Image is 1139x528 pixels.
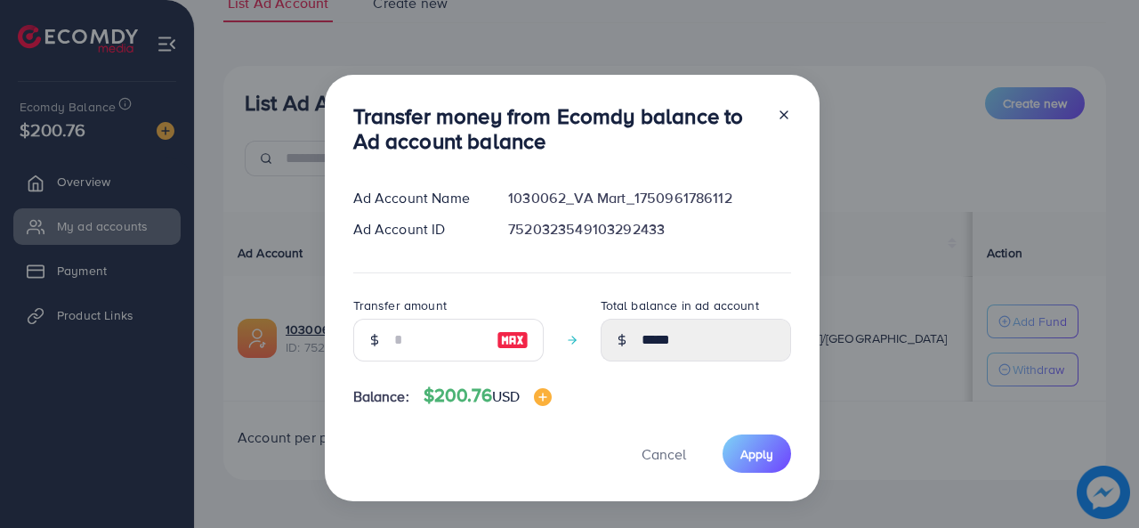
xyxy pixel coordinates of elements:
span: Balance: [353,386,409,407]
img: image [534,388,552,406]
h4: $200.76 [424,385,553,407]
button: Cancel [619,435,708,473]
img: image [497,329,529,351]
button: Apply [723,435,791,473]
span: Cancel [642,444,686,464]
span: Apply [740,445,773,463]
div: 1030062_VA Mart_1750961786112 [494,188,804,208]
span: USD [492,386,520,406]
h3: Transfer money from Ecomdy balance to Ad account balance [353,103,763,155]
div: 7520323549103292433 [494,219,804,240]
div: Ad Account Name [339,188,495,208]
label: Transfer amount [353,296,447,314]
label: Total balance in ad account [601,296,759,314]
div: Ad Account ID [339,219,495,240]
